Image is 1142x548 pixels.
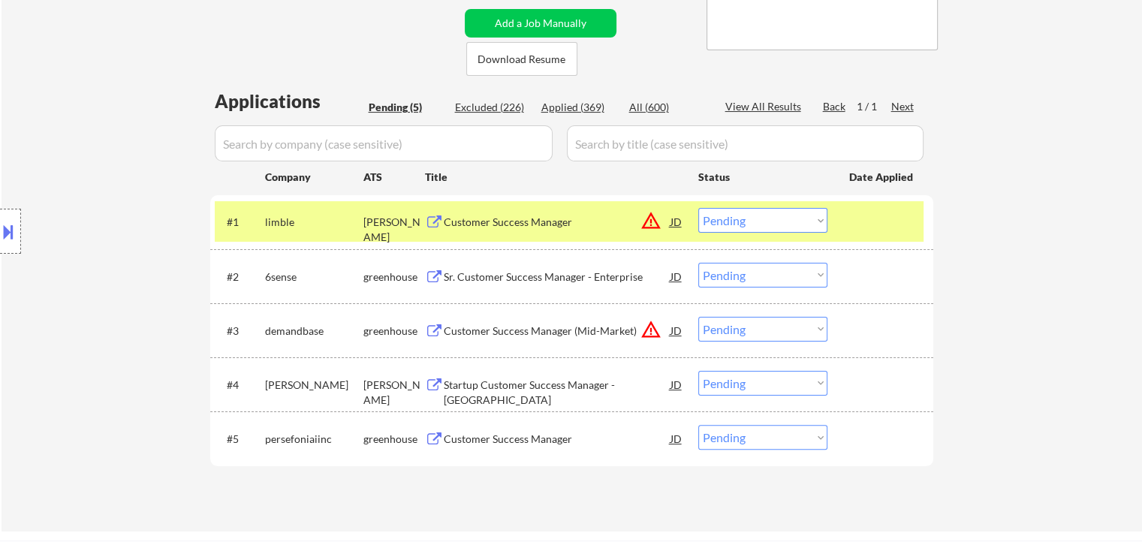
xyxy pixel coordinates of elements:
[265,269,363,285] div: 6sense
[363,170,425,185] div: ATS
[425,170,684,185] div: Title
[227,378,253,393] div: #4
[465,9,616,38] button: Add a Job Manually
[265,378,363,393] div: [PERSON_NAME]
[455,100,530,115] div: Excluded (226)
[265,324,363,339] div: demandbase
[444,378,670,407] div: Startup Customer Success Manager - [GEOGRAPHIC_DATA]
[215,92,363,110] div: Applications
[363,378,425,407] div: [PERSON_NAME]
[640,319,661,340] button: warning_amber
[857,99,891,114] div: 1 / 1
[215,125,553,161] input: Search by company (case sensitive)
[669,371,684,398] div: JD
[363,324,425,339] div: greenhouse
[640,210,661,231] button: warning_amber
[369,100,444,115] div: Pending (5)
[265,170,363,185] div: Company
[444,269,670,285] div: Sr. Customer Success Manager - Enterprise
[444,432,670,447] div: Customer Success Manager
[227,432,253,447] div: #5
[363,269,425,285] div: greenhouse
[669,425,684,452] div: JD
[466,42,577,76] button: Download Resume
[669,263,684,290] div: JD
[698,163,827,190] div: Status
[849,170,915,185] div: Date Applied
[541,100,616,115] div: Applied (369)
[823,99,847,114] div: Back
[725,99,806,114] div: View All Results
[265,215,363,230] div: limble
[444,324,670,339] div: Customer Success Manager (Mid-Market)
[669,317,684,344] div: JD
[363,215,425,244] div: [PERSON_NAME]
[567,125,924,161] input: Search by title (case sensitive)
[444,215,670,230] div: Customer Success Manager
[363,432,425,447] div: greenhouse
[669,208,684,235] div: JD
[265,432,363,447] div: persefoniaiinc
[891,99,915,114] div: Next
[629,100,704,115] div: All (600)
